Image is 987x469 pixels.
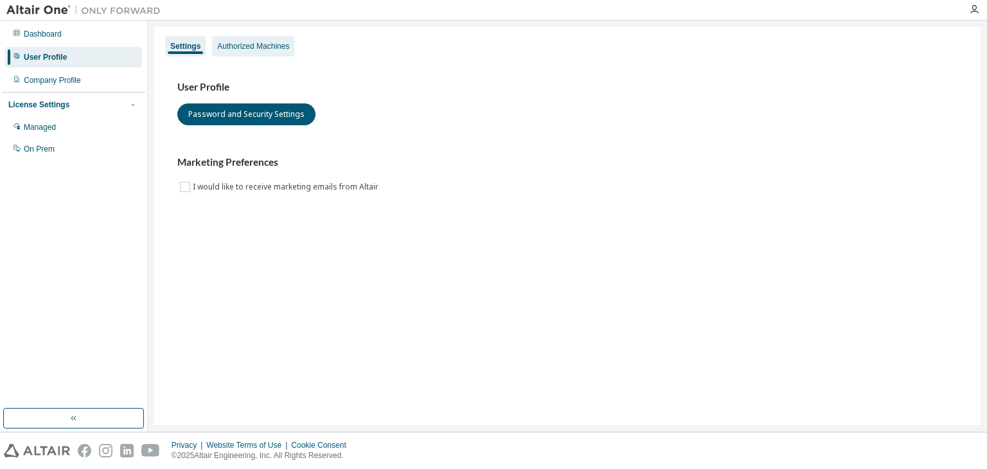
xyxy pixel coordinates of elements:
div: Authorized Machines [217,41,289,51]
div: Cookie Consent [291,440,353,450]
div: Dashboard [24,29,62,39]
div: Company Profile [24,75,81,85]
div: Privacy [172,440,206,450]
p: © 2025 Altair Engineering, Inc. All Rights Reserved. [172,450,354,461]
div: Managed [24,122,56,132]
div: License Settings [8,100,69,110]
div: Website Terms of Use [206,440,291,450]
img: linkedin.svg [120,444,134,457]
button: Password and Security Settings [177,103,316,125]
h3: Marketing Preferences [177,156,957,169]
div: Settings [170,41,200,51]
label: I would like to receive marketing emails from Altair [193,179,381,195]
img: youtube.svg [141,444,160,457]
img: Altair One [6,4,167,17]
img: instagram.svg [99,444,112,457]
img: facebook.svg [78,444,91,457]
img: altair_logo.svg [4,444,70,457]
div: On Prem [24,144,55,154]
div: User Profile [24,52,67,62]
h3: User Profile [177,81,957,94]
